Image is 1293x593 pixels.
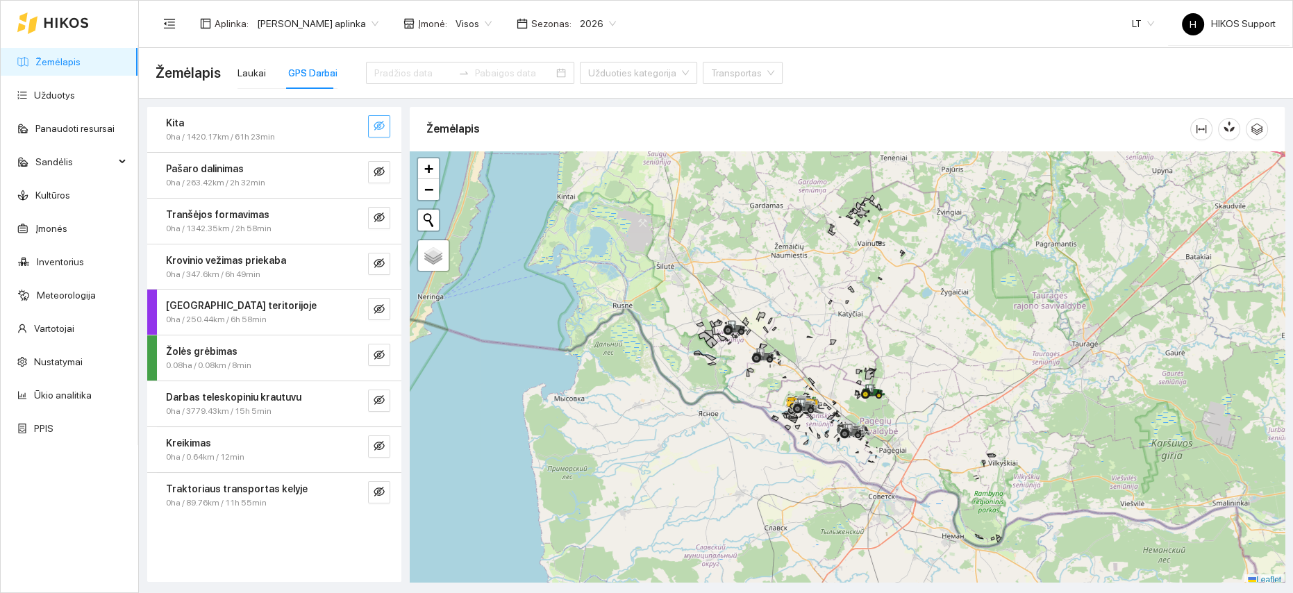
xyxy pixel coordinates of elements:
[166,268,260,281] span: 0ha / 347.6km / 6h 49min
[147,244,401,290] div: Krovinio vežimas priekaba0ha / 347.6km / 6h 49mineye-invisible
[475,65,553,81] input: Pabaigos data
[418,240,449,271] a: Layers
[166,209,269,220] strong: Tranšėjos formavimas
[374,486,385,499] span: eye-invisible
[166,346,237,357] strong: Žolės grėbimas
[147,473,401,518] div: Traktoriaus transportas kelyje0ha / 89.76km / 11h 55mineye-invisible
[147,427,401,472] div: Kreikimas0ha / 0.64km / 12mineye-invisible
[257,13,378,34] span: Edgaro Sudeikio aplinka
[166,359,251,372] span: 0.08ha / 0.08km / 8min
[35,223,67,234] a: Įmonės
[156,62,221,84] span: Žemėlapis
[156,10,183,37] button: menu-fold
[1248,575,1281,585] a: Leaflet
[418,179,439,200] a: Zoom out
[200,18,211,29] span: layout
[426,109,1190,149] div: Žemėlapis
[458,67,469,78] span: swap-right
[147,335,401,381] div: Žolės grėbimas0.08ha / 0.08km / 8mineye-invisible
[166,437,211,449] strong: Kreikimas
[418,16,447,31] span: Įmonė :
[580,13,616,34] span: 2026
[374,303,385,317] span: eye-invisible
[215,16,249,31] span: Aplinka :
[34,390,92,401] a: Ūkio analitika
[34,323,74,334] a: Vartotojai
[531,16,572,31] span: Sezonas :
[166,176,265,190] span: 0ha / 263.42km / 2h 32min
[1132,13,1154,34] span: LT
[166,313,267,326] span: 0ha / 250.44km / 6h 58min
[368,253,390,275] button: eye-invisible
[147,381,401,426] div: Darbas teleskopiniu krautuvu0ha / 3779.43km / 15h 5mineye-invisible
[37,290,96,301] a: Meteorologija
[458,67,469,78] span: to
[424,160,433,177] span: +
[147,199,401,244] div: Tranšėjos formavimas0ha / 1342.35km / 2h 58mineye-invisible
[35,56,81,67] a: Žemėlapis
[166,222,272,235] span: 0ha / 1342.35km / 2h 58min
[403,18,415,29] span: shop
[147,107,401,152] div: Kita0ha / 1420.17km / 61h 23mineye-invisible
[374,349,385,362] span: eye-invisible
[1182,18,1276,29] span: HIKOS Support
[166,483,308,494] strong: Traktoriaus transportas kelyje
[147,153,401,198] div: Pašaro dalinimas0ha / 263.42km / 2h 32mineye-invisible
[374,166,385,179] span: eye-invisible
[166,163,244,174] strong: Pašaro dalinimas
[166,300,317,311] strong: [GEOGRAPHIC_DATA] teritorijoje
[368,161,390,183] button: eye-invisible
[288,65,337,81] div: GPS Darbai
[34,90,75,101] a: Užduotys
[34,423,53,434] a: PPIS
[35,123,115,134] a: Panaudoti resursai
[424,181,433,198] span: −
[1190,118,1212,140] button: column-width
[166,392,301,403] strong: Darbas teleskopiniu krautuvu
[374,212,385,225] span: eye-invisible
[166,496,267,510] span: 0ha / 89.76km / 11h 55min
[34,356,83,367] a: Nustatymai
[368,481,390,503] button: eye-invisible
[374,65,453,81] input: Pradžios data
[166,255,286,266] strong: Krovinio vežimas priekaba
[166,117,184,128] strong: Kita
[1190,13,1196,35] span: H
[166,131,275,144] span: 0ha / 1420.17km / 61h 23min
[368,115,390,137] button: eye-invisible
[368,435,390,458] button: eye-invisible
[35,190,70,201] a: Kultūros
[368,344,390,366] button: eye-invisible
[163,17,176,30] span: menu-fold
[368,207,390,229] button: eye-invisible
[1191,124,1212,135] span: column-width
[368,298,390,320] button: eye-invisible
[374,394,385,408] span: eye-invisible
[166,405,272,418] span: 0ha / 3779.43km / 15h 5min
[147,290,401,335] div: [GEOGRAPHIC_DATA] teritorijoje0ha / 250.44km / 6h 58mineye-invisible
[374,440,385,453] span: eye-invisible
[418,210,439,231] button: Initiate a new search
[374,258,385,271] span: eye-invisible
[368,390,390,412] button: eye-invisible
[374,120,385,133] span: eye-invisible
[418,158,439,179] a: Zoom in
[456,13,492,34] span: Visos
[517,18,528,29] span: calendar
[166,451,244,464] span: 0ha / 0.64km / 12min
[35,148,115,176] span: Sandėlis
[37,256,84,267] a: Inventorius
[237,65,266,81] div: Laukai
